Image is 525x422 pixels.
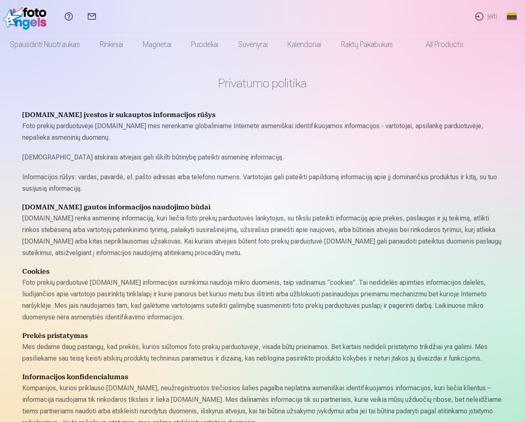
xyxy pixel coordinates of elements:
h4: Informacijos konfidencialumas [22,373,503,382]
h4: Cookies [22,267,503,277]
p: [DEMOGRAPHIC_DATA] atskirais atvejais gali iškilti būtinybę pateikti asmeninę informaciją. [22,152,503,163]
a: Raktų pakabukas [331,33,403,56]
h1: Privatumo politika [22,76,503,91]
p: Foto prekių parduotuvė [DOMAIN_NAME] informacijos surinkimui naudoja mikro duomenis, taip vadinam... [22,277,503,323]
img: /fa2 [3,3,51,30]
p: Mes dedame daug pastangų, kad prekės, kurios siūlomos foto prekių parduotuvėje, visada būtų priei... [22,341,503,364]
h4: Prekės pristatymas [22,331,503,341]
a: All products [403,33,473,56]
a: Kalendoriai [278,33,331,56]
h4: [DOMAIN_NAME] gautos informacijos naudojimo būdai [22,203,503,213]
a: Suvenyrai [228,33,278,56]
a: Puodeliai [181,33,228,56]
p: [DOMAIN_NAME] renka asmeninę informaciją, kuri liečia foto prekių parduotuvės lankytojus, su tiks... [22,213,503,259]
h4: [DOMAIN_NAME] įvestos ir sukauptos informacijos rūšys [22,110,503,120]
p: Informacijos rūšys: vardas, pavardė, el. pašto adresas arba telefono numeris. Vartotojas gali pat... [22,171,503,195]
a: Magnetai [133,33,181,56]
p: Foto prekių parduotuvėje [DOMAIN_NAME] mes nerenkame globaliniame Internete asmeniškai identifiku... [22,120,503,143]
a: Rinkiniai [90,33,133,56]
